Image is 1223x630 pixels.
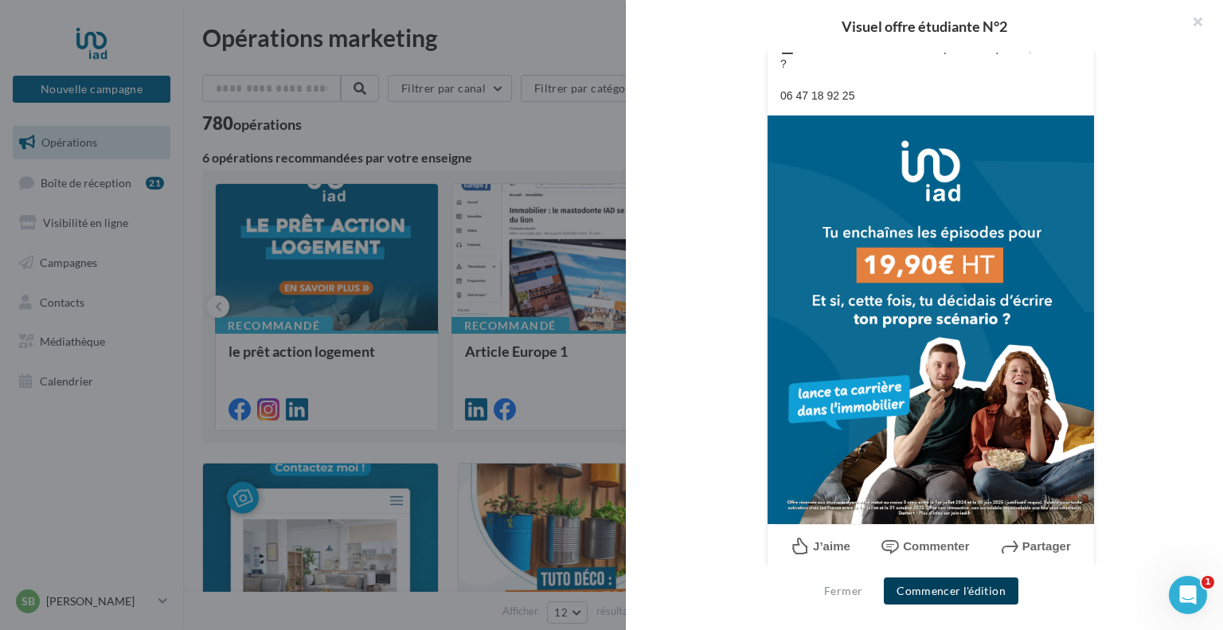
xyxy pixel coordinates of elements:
[651,19,1198,33] div: Visuel offre étudiante N°2
[813,539,850,553] span: J’aime
[1169,576,1207,614] iframe: Intercom live chat
[818,581,869,601] button: Fermer
[768,115,1094,524] img: Post_offre_etudiante_-_serie.png
[1202,576,1214,589] span: 1
[1022,539,1071,553] span: Partager
[903,539,969,553] span: Commenter
[884,577,1018,605] button: Commencer l'édition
